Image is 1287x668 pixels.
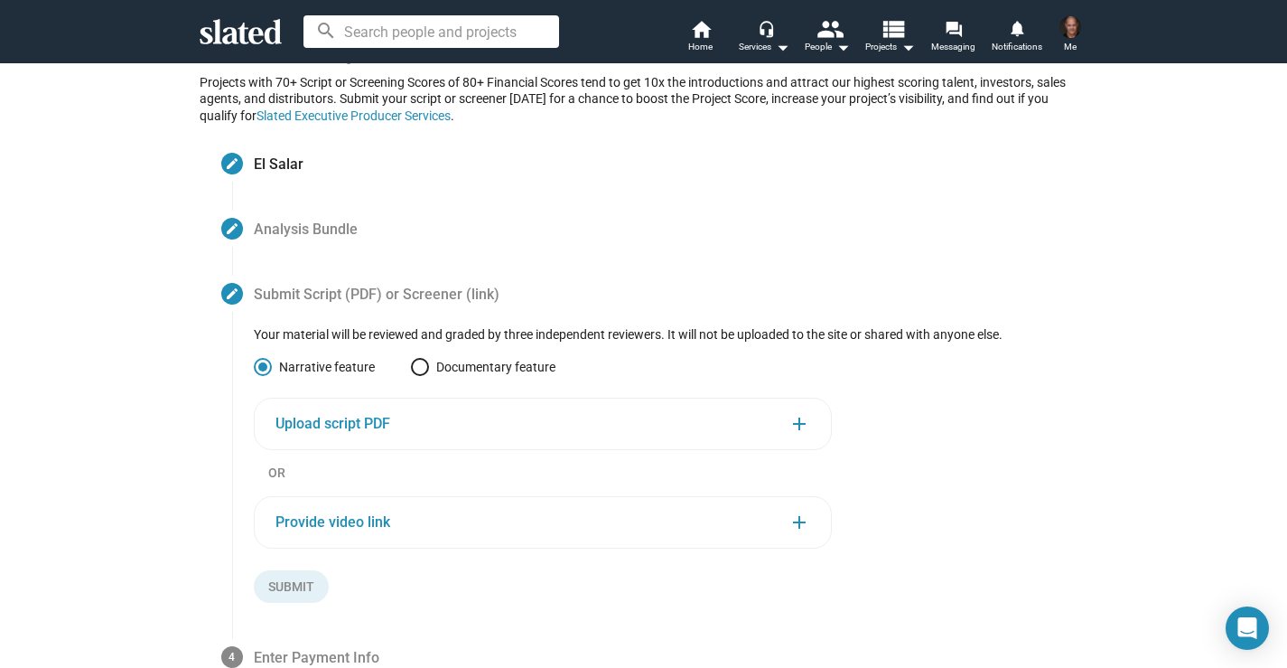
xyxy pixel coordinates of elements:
[992,36,1042,58] span: Notifications
[228,651,235,663] span: 4
[254,153,303,174] span: El Salar
[1008,19,1025,36] mat-icon: notifications
[1059,16,1081,38] img: Pablo Thomas
[225,287,239,301] mat-icon: create
[788,512,810,533] mat-icon: add
[200,74,1088,125] div: Projects with 70+ Script or Screening Scores of 80+ Financial Scores tend to get 10x the introduc...
[688,36,713,58] span: Home
[669,18,732,58] a: Home
[225,221,239,236] mat-icon: create
[268,570,314,603] span: Submit
[254,283,499,304] span: Submit Script (PDF) or Screener (link)
[945,20,962,37] mat-icon: forum
[732,18,796,58] button: Services
[272,360,375,374] span: Narrative feature
[985,18,1049,58] a: Notifications
[254,450,1088,496] div: OR
[1064,36,1077,58] span: Me
[805,36,850,58] div: People
[275,513,390,532] span: Provide video link
[771,36,793,58] mat-icon: arrow_drop_down
[275,414,390,433] span: Upload script PDF
[690,18,712,40] mat-icon: home
[303,15,559,48] input: Search people and projects
[879,15,905,42] mat-icon: view_list
[865,36,915,58] span: Projects
[225,156,239,171] mat-icon: create
[897,36,919,58] mat-icon: arrow_drop_down
[739,36,789,58] div: Services
[816,15,842,42] mat-icon: people
[832,36,853,58] mat-icon: arrow_drop_down
[1226,607,1269,650] div: Open Intercom Messenger
[254,570,329,603] button: Submit
[429,360,555,374] span: Documentary feature
[254,326,1088,343] div: Your material will be reviewed and graded by three independent reviewers. It will not be uploaded...
[796,18,859,58] button: People
[758,20,774,36] mat-icon: headset_mic
[859,18,922,58] button: Projects
[1049,13,1092,60] button: Pablo ThomasMe
[788,413,810,435] mat-icon: add
[922,18,985,58] a: Messaging
[931,36,975,58] span: Messaging
[256,108,451,123] a: Slated Executive Producer Services
[254,646,379,667] span: Enter Payment Info
[254,218,358,239] span: Analysis Bundle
